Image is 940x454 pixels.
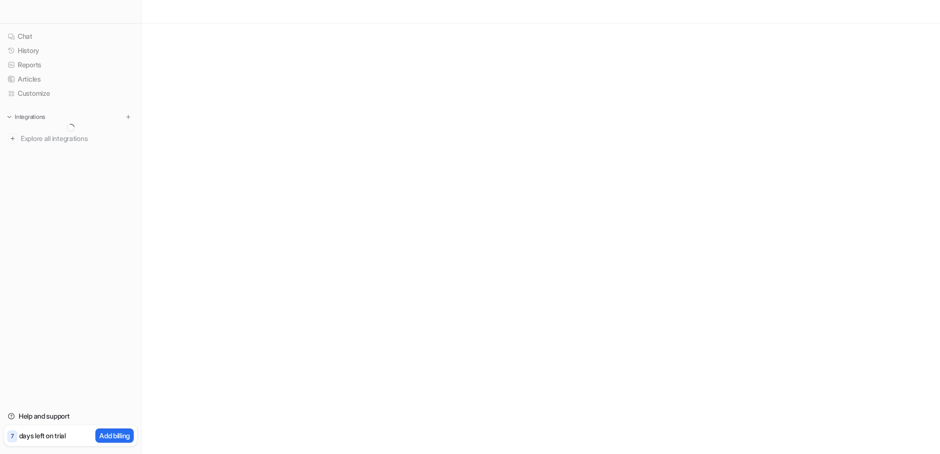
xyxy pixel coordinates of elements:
[4,29,137,43] a: Chat
[4,409,137,423] a: Help and support
[99,430,130,441] p: Add billing
[21,131,133,146] span: Explore all integrations
[125,113,132,120] img: menu_add.svg
[4,72,137,86] a: Articles
[11,432,14,441] p: 7
[15,113,45,121] p: Integrations
[4,132,137,145] a: Explore all integrations
[4,44,137,57] a: History
[4,58,137,72] a: Reports
[4,86,137,100] a: Customize
[8,134,18,143] img: explore all integrations
[95,428,134,443] button: Add billing
[4,112,48,122] button: Integrations
[19,430,66,441] p: days left on trial
[6,113,13,120] img: expand menu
